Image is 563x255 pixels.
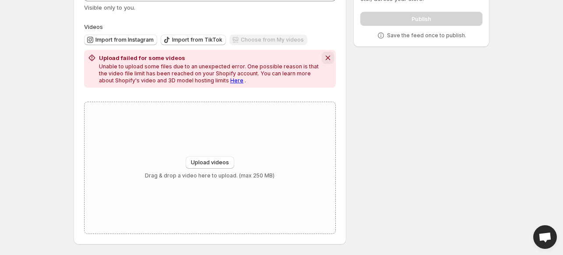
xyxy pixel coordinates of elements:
span: Videos [84,23,103,30]
span: Upload videos [191,159,229,166]
button: Import from Instagram [84,35,157,45]
button: Import from TikTok [161,35,226,45]
div: Open chat [533,225,557,249]
button: Dismiss notification [322,52,334,64]
span: Import from Instagram [95,36,154,43]
p: Unable to upload some files due to an unexpected error. One possible reason is that the video fil... [99,63,320,84]
button: Upload videos [186,156,234,169]
span: Visible only to you. [84,4,135,11]
p: Drag & drop a video here to upload. (max 250 MB) [145,172,274,179]
span: Import from TikTok [172,36,222,43]
a: Here [230,77,243,84]
p: Save the feed once to publish. [387,32,466,39]
h2: Upload failed for some videos [99,53,320,62]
